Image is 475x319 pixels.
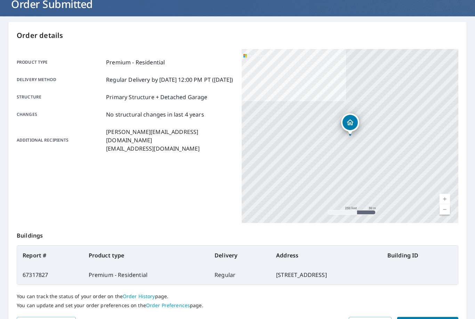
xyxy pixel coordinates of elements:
p: Premium - Residential [106,58,165,66]
th: Report # [17,246,83,265]
p: Order details [17,30,458,41]
a: Current Level 17, Zoom In [440,194,450,204]
td: 67317827 [17,265,83,285]
div: Dropped pin, building 1, Residential property, 809 Longfield Dr Clarksville, IN 47129 [341,113,359,135]
td: Premium - Residential [83,265,209,285]
p: No structural changes in last 4 years [106,110,204,119]
td: Regular [209,265,271,285]
p: You can track the status of your order on the page. [17,293,458,300]
a: Order History [123,293,155,300]
p: Primary Structure + Detached Garage [106,93,207,101]
p: Delivery method [17,75,103,84]
p: Additional recipients [17,128,103,153]
p: [EMAIL_ADDRESS][DOMAIN_NAME] [106,144,233,153]
a: Order Preferences [146,302,190,309]
th: Product type [83,246,209,265]
p: Regular Delivery by [DATE] 12:00 PM PT ([DATE]) [106,75,233,84]
th: Address [271,246,382,265]
p: Changes [17,110,103,119]
th: Building ID [382,246,458,265]
p: Structure [17,93,103,101]
th: Delivery [209,246,271,265]
td: [STREET_ADDRESS] [271,265,382,285]
p: Buildings [17,223,458,245]
a: Current Level 17, Zoom Out [440,204,450,215]
p: Product type [17,58,103,66]
p: [PERSON_NAME][EMAIL_ADDRESS][DOMAIN_NAME] [106,128,233,144]
p: You can update and set your order preferences on the page. [17,302,458,309]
